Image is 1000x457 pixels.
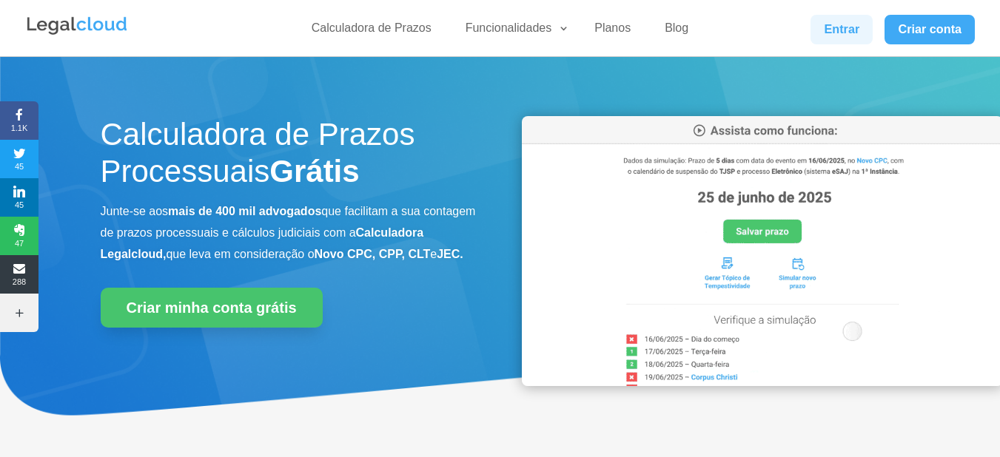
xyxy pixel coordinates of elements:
[101,226,424,260] b: Calculadora Legalcloud,
[101,201,478,265] p: Junte-se aos que facilitam a sua contagem de prazos processuais e cálculos judiciais com a que le...
[168,205,321,217] b: mais de 400 mil advogados
[437,248,463,260] b: JEC.
[303,21,440,42] a: Calculadora de Prazos
[25,27,129,39] a: Logo da Legalcloud
[25,15,129,37] img: Legalcloud Logo
[315,248,431,260] b: Novo CPC, CPP, CLT
[656,21,697,42] a: Blog
[811,15,873,44] a: Entrar
[585,21,640,42] a: Planos
[457,21,570,42] a: Funcionalidades
[885,15,975,44] a: Criar conta
[101,116,478,198] h1: Calculadora de Prazos Processuais
[269,154,359,189] strong: Grátis
[101,288,323,328] a: Criar minha conta grátis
